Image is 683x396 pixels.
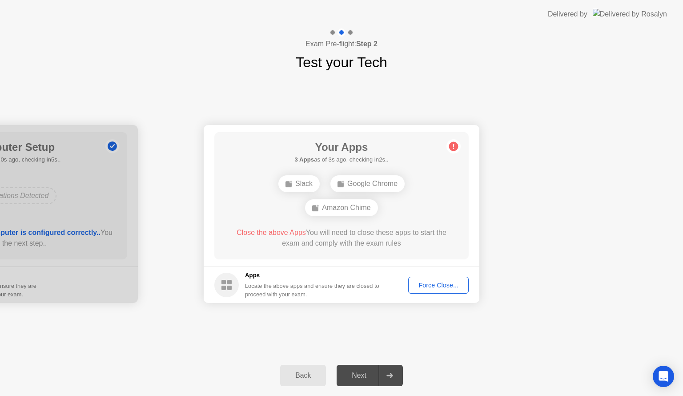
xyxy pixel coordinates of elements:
[408,277,469,294] button: Force Close...
[245,282,380,299] div: Locate the above apps and ensure they are closed to proceed with your exam.
[245,271,380,280] h5: Apps
[305,39,378,49] h4: Exam Pre-flight:
[227,227,456,249] div: You will need to close these apps to start the exam and comply with the exam rules
[294,155,388,164] h5: as of 3s ago, checking in2s..
[330,175,405,192] div: Google Chrome
[237,229,306,236] span: Close the above Apps
[296,52,387,73] h1: Test your Tech
[339,372,379,380] div: Next
[283,372,323,380] div: Back
[337,365,403,386] button: Next
[356,40,378,48] b: Step 2
[411,282,466,289] div: Force Close...
[653,366,674,387] div: Open Intercom Messenger
[305,199,378,216] div: Amazon Chime
[280,365,326,386] button: Back
[278,175,320,192] div: Slack
[294,139,388,155] h1: Your Apps
[548,9,587,20] div: Delivered by
[294,156,314,163] b: 3 Apps
[593,9,667,19] img: Delivered by Rosalyn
